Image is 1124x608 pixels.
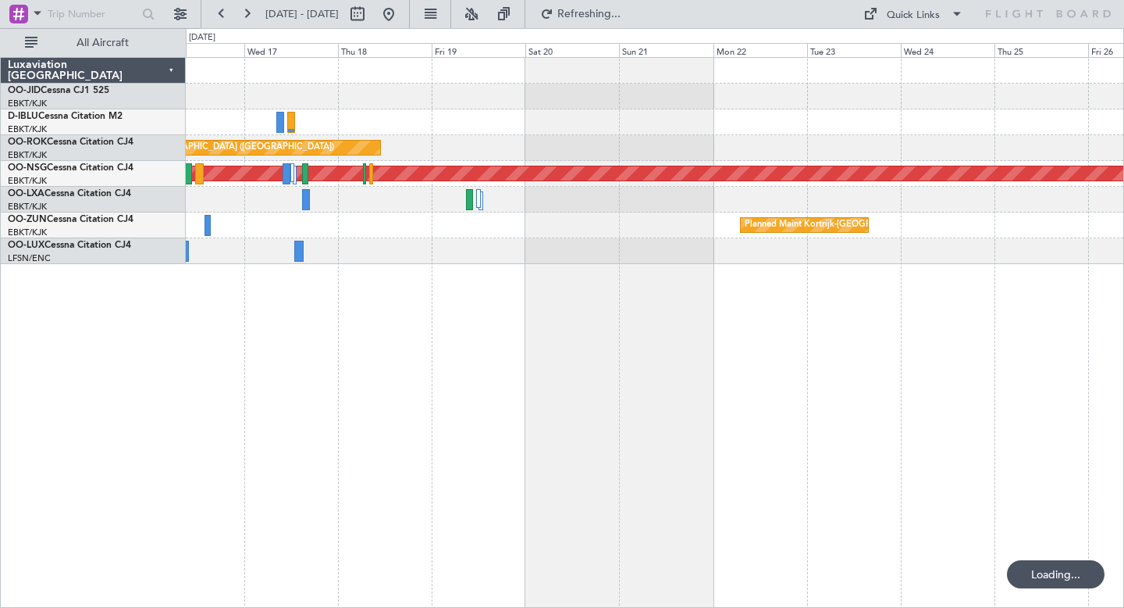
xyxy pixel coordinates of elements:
span: OO-ZUN [8,215,47,224]
button: Refreshing... [533,2,627,27]
div: Thu 25 [994,43,1088,57]
div: Tue 23 [807,43,901,57]
div: Fri 19 [432,43,525,57]
a: OO-NSGCessna Citation CJ4 [8,163,133,173]
div: Wed 17 [244,43,338,57]
div: Planned Maint Kortrijk-[GEOGRAPHIC_DATA] [745,213,927,237]
div: Loading... [1007,560,1104,588]
a: OO-LUXCessna Citation CJ4 [8,241,131,250]
span: D-IBLU [8,112,38,121]
a: OO-ROKCessna Citation CJ4 [8,138,133,147]
a: EBKT/KJK [8,98,47,109]
a: LFSN/ENC [8,252,51,264]
div: Quick Links [887,8,940,23]
div: Wed 24 [901,43,994,57]
div: Tue 16 [151,43,244,57]
div: Planned Maint [GEOGRAPHIC_DATA] ([GEOGRAPHIC_DATA]) [88,136,334,159]
a: OO-JIDCessna CJ1 525 [8,86,109,95]
span: OO-NSG [8,163,47,173]
span: OO-LXA [8,189,44,198]
span: OO-JID [8,86,41,95]
a: OO-LXACessna Citation CJ4 [8,189,131,198]
div: Sat 20 [525,43,619,57]
a: EBKT/KJK [8,201,47,213]
div: Thu 18 [338,43,432,57]
a: EBKT/KJK [8,123,47,135]
input: Trip Number [48,2,137,26]
button: Quick Links [855,2,971,27]
a: EBKT/KJK [8,149,47,161]
a: EBKT/KJK [8,175,47,187]
span: OO-LUX [8,241,44,250]
span: [DATE] - [DATE] [265,7,339,21]
span: OO-ROK [8,138,47,147]
a: D-IBLUCessna Citation M2 [8,112,123,121]
div: Sun 21 [619,43,713,57]
span: All Aircraft [41,38,165,48]
a: EBKT/KJK [8,227,47,238]
a: OO-ZUNCessna Citation CJ4 [8,215,133,224]
div: [DATE] [189,31,215,45]
div: Mon 22 [713,43,807,57]
button: All Aircraft [17,30,169,55]
span: Refreshing... [557,9,622,20]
